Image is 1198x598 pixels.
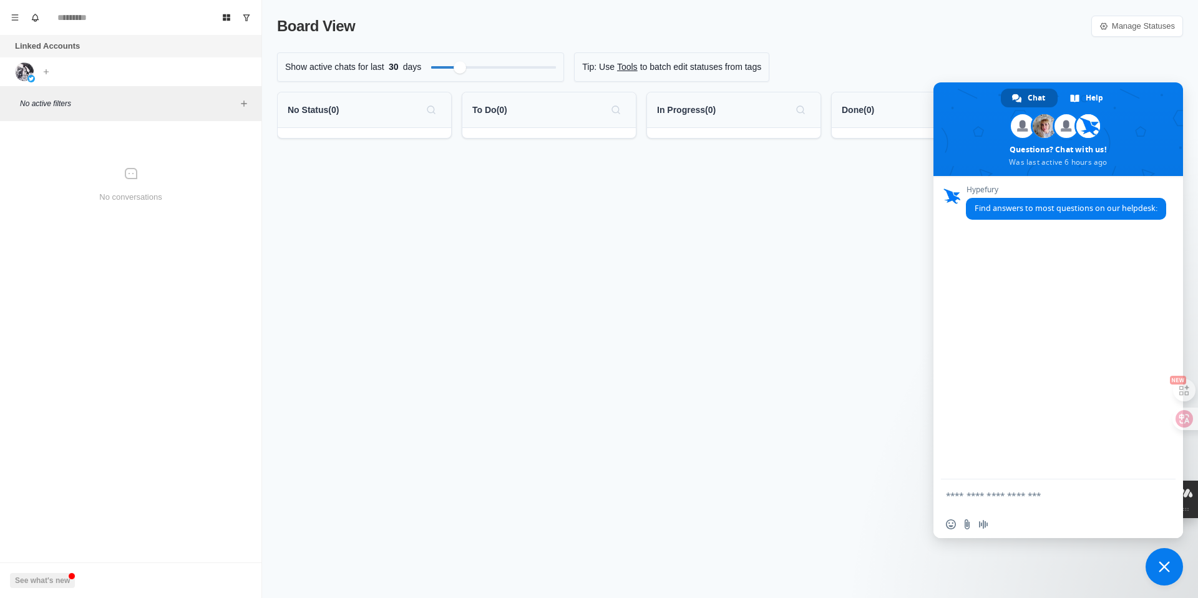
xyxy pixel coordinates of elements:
[10,573,75,588] button: See what's new
[5,7,25,27] button: Menu
[1086,89,1103,107] span: Help
[946,479,1146,511] textarea: Compose your message...
[277,15,355,37] p: Board View
[20,98,236,109] p: No active filters
[842,104,874,117] p: Done ( 0 )
[946,519,956,529] span: Insert an emoji
[791,100,811,120] button: Search
[582,61,615,74] p: Tip: Use
[288,104,339,117] p: No Status ( 0 )
[236,96,251,111] button: Add filters
[217,7,236,27] button: Board View
[962,519,972,529] span: Send a file
[657,104,716,117] p: In Progress ( 0 )
[606,100,626,120] button: Search
[99,191,162,203] p: No conversations
[975,203,1157,213] span: Find answers to most questions on our helpdesk:
[978,519,988,529] span: Audio message
[27,75,35,82] img: picture
[384,61,403,74] span: 30
[421,100,441,120] button: Search
[1028,89,1045,107] span: Chat
[1059,89,1116,107] a: Help
[403,61,422,74] p: days
[285,61,384,74] p: Show active chats for last
[1091,16,1183,37] a: Manage Statuses
[25,7,45,27] button: Notifications
[472,104,507,117] p: To Do ( 0 )
[1001,89,1058,107] a: Chat
[640,61,762,74] p: to batch edit statuses from tags
[617,61,638,74] a: Tools
[966,185,1166,194] span: Hypefury
[236,7,256,27] button: Show unread conversations
[454,61,466,74] div: Filter by activity days
[39,64,54,79] button: Add account
[15,62,34,81] img: picture
[15,40,80,52] p: Linked Accounts
[1146,548,1183,586] a: Close chat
